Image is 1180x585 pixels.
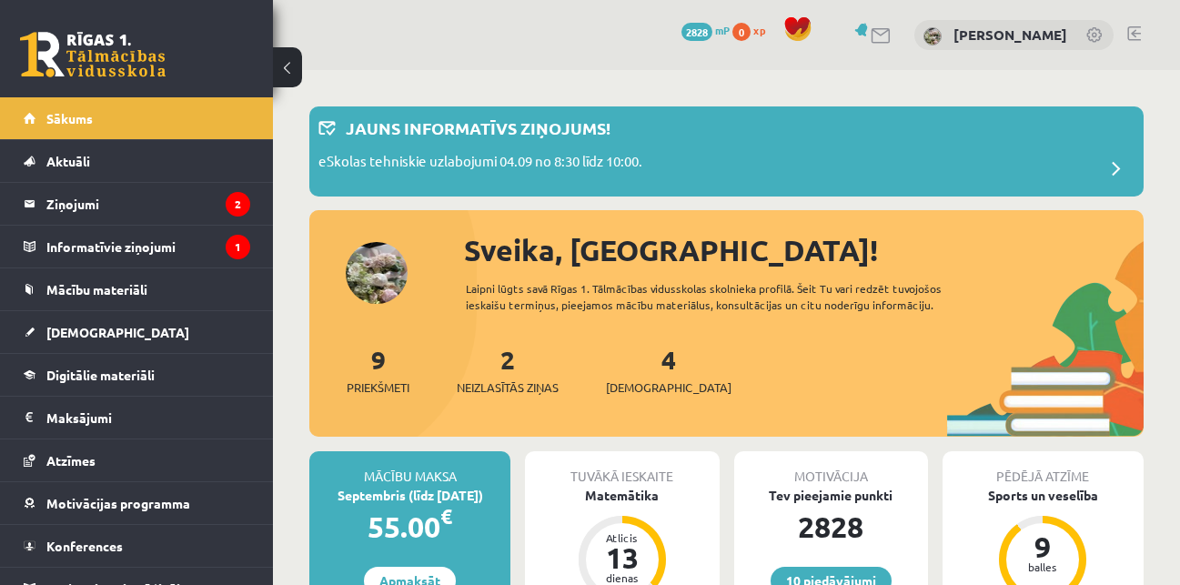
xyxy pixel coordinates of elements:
a: Rīgas 1. Tālmācības vidusskola [20,32,166,77]
p: eSkolas tehniskie uzlabojumi 04.09 no 8:30 līdz 10:00. [318,151,642,177]
div: Tuvākā ieskaite [525,451,719,486]
span: Digitālie materiāli [46,367,155,383]
span: Sākums [46,110,93,126]
a: 2828 mP [681,23,730,37]
span: xp [753,23,765,37]
span: [DEMOGRAPHIC_DATA] [606,378,731,397]
span: Motivācijas programma [46,495,190,511]
div: 55.00 [309,505,510,549]
a: [DEMOGRAPHIC_DATA] [24,311,250,353]
span: Mācību materiāli [46,281,147,298]
span: [DEMOGRAPHIC_DATA] [46,324,189,340]
div: Mācību maksa [309,451,510,486]
span: mP [715,23,730,37]
a: Motivācijas programma [24,482,250,524]
a: Maksājumi [24,397,250,439]
span: Konferences [46,538,123,554]
span: Priekšmeti [347,378,409,397]
legend: Ziņojumi [46,183,250,225]
a: Informatīvie ziņojumi1 [24,226,250,267]
div: Matemātika [525,486,719,505]
img: Sintija Ivbule [923,27,942,45]
div: 13 [595,543,650,572]
a: 2Neizlasītās ziņas [457,343,559,397]
span: 0 [732,23,751,41]
a: Sākums [24,97,250,139]
div: Motivācija [734,451,928,486]
a: Digitālie materiāli [24,354,250,396]
i: 2 [226,192,250,217]
a: Konferences [24,525,250,567]
a: 9Priekšmeti [347,343,409,397]
legend: Maksājumi [46,397,250,439]
legend: Informatīvie ziņojumi [46,226,250,267]
div: Sveika, [GEOGRAPHIC_DATA]! [464,228,1144,272]
a: 4[DEMOGRAPHIC_DATA] [606,343,731,397]
div: Laipni lūgts savā Rīgas 1. Tālmācības vidusskolas skolnieka profilā. Šeit Tu vari redzēt tuvojošo... [466,280,966,313]
div: balles [1015,561,1070,572]
div: 2828 [734,505,928,549]
a: Jauns informatīvs ziņojums! eSkolas tehniskie uzlabojumi 04.09 no 8:30 līdz 10:00. [318,116,1135,187]
a: [PERSON_NAME] [953,25,1067,44]
a: Ziņojumi2 [24,183,250,225]
div: dienas [595,572,650,583]
div: 9 [1015,532,1070,561]
a: Atzīmes [24,439,250,481]
div: Pēdējā atzīme [943,451,1144,486]
span: Atzīmes [46,452,96,469]
span: Aktuāli [46,153,90,169]
a: Aktuāli [24,140,250,182]
span: € [440,503,452,530]
a: Mācību materiāli [24,268,250,310]
span: 2828 [681,23,712,41]
div: Tev pieejamie punkti [734,486,928,505]
div: Sports un veselība [943,486,1144,505]
div: Septembris (līdz [DATE]) [309,486,510,505]
p: Jauns informatīvs ziņojums! [346,116,610,140]
i: 1 [226,235,250,259]
div: Atlicis [595,532,650,543]
span: Neizlasītās ziņas [457,378,559,397]
a: 0 xp [732,23,774,37]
